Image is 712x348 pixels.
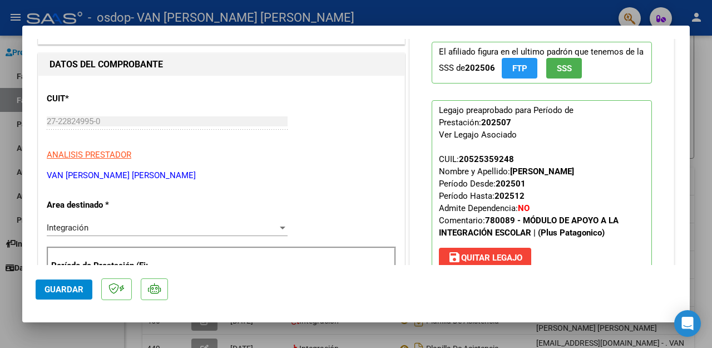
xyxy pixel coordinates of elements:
[439,215,619,238] strong: 780089 - MÓDULO DE APOYO A LA INTEGRACIÓN ESCOLAR | (Plus Patagonico)
[495,191,525,201] strong: 202512
[432,100,652,273] p: Legajo preaprobado para Período de Prestación:
[496,179,526,189] strong: 202501
[502,58,537,79] button: FTP
[439,215,619,238] span: Comentario:
[47,150,131,160] span: ANALISIS PRESTADOR
[432,42,652,84] p: El afiliado figura en el ultimo padrón que tenemos de la SSS de
[439,154,619,238] span: CUIL: Nombre y Apellido: Período Desde: Período Hasta: Admite Dependencia:
[510,166,574,177] strong: [PERSON_NAME]
[36,280,92,300] button: Guardar
[512,63,527,73] span: FTP
[465,63,495,73] strong: 202506
[448,253,522,263] span: Quitar Legajo
[459,153,514,165] div: 20525359248
[448,251,461,264] mat-icon: save
[546,58,582,79] button: SSS
[557,63,572,73] span: SSS
[51,259,154,285] p: Período de Prestación (Ej: 202305 para Mayo 2023
[674,310,701,337] div: Open Intercom Messenger
[481,117,511,128] strong: 202507
[439,129,517,141] div: Ver Legajo Asociado
[50,59,163,70] strong: DATOS DEL COMPROBANTE
[518,203,530,213] strong: NO
[410,25,674,298] div: PREAPROBACIÓN PARA INTEGRACION
[47,92,151,105] p: CUIT
[439,248,531,268] button: Quitar Legajo
[47,169,396,182] p: VAN [PERSON_NAME] [PERSON_NAME]
[44,285,83,295] span: Guardar
[47,199,151,212] p: Area destinado *
[47,223,88,233] span: Integración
